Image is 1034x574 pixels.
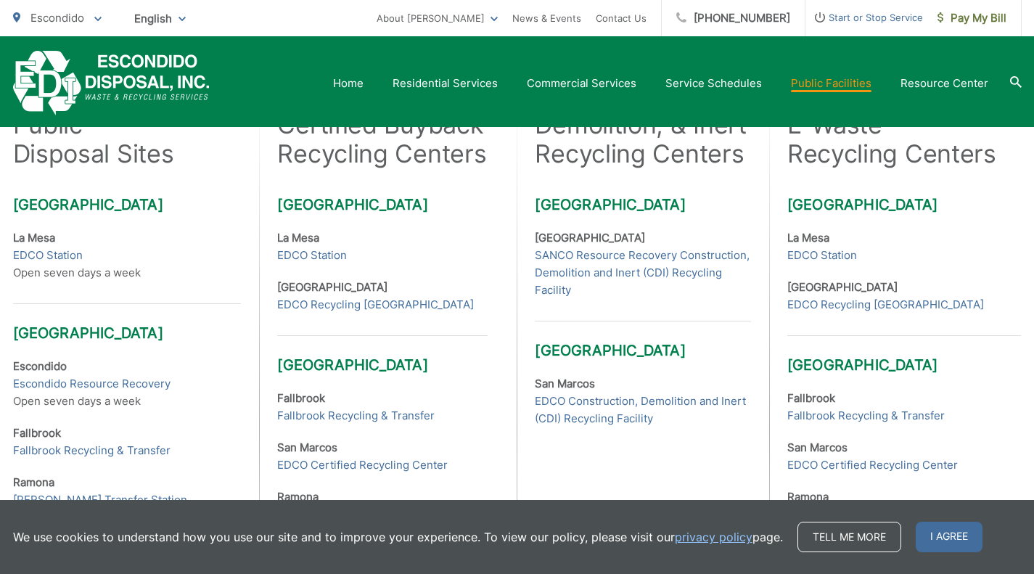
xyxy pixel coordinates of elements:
a: Fallbrook Recycling & Transfer [277,407,435,425]
h2: Certified Buyback Recycling Centers [277,110,488,168]
a: EDCO Station [277,247,347,264]
span: Escondido [30,11,84,25]
a: Resource Center [900,75,988,92]
a: Service Schedules [665,75,762,92]
p: Open seven days a week [13,358,242,410]
h3: [GEOGRAPHIC_DATA] [277,196,488,213]
a: About [PERSON_NAME] [377,9,498,27]
a: Public Facilities [791,75,871,92]
strong: Fallbrook [13,426,61,440]
strong: Ramona [13,475,54,489]
strong: Ramona [277,490,319,504]
a: Residential Services [393,75,498,92]
strong: San Marcos [535,377,595,390]
strong: [GEOGRAPHIC_DATA] [277,280,387,294]
a: Fallbrook Recycling & Transfer [13,442,171,459]
a: News & Events [512,9,581,27]
a: EDCD logo. Return to the homepage. [13,51,210,115]
h3: [GEOGRAPHIC_DATA] [277,335,488,374]
a: [PERSON_NAME] Transfer Station [13,491,187,509]
p: We use cookies to understand how you use our site and to improve your experience. To view our pol... [13,528,783,546]
h3: [GEOGRAPHIC_DATA] [535,321,750,359]
a: EDCO Construction, Demolition and Inert (CDI) Recycling Facility [535,393,750,427]
strong: Escondido [13,359,67,373]
h2: Public Disposal Sites [13,110,174,168]
a: Escondido Resource Recovery [13,375,171,393]
a: Home [333,75,364,92]
p: Open seven days a week [13,229,242,282]
a: SANCO Resource Recovery Construction, Demolition and Inert (CDI) Recycling Facility [535,247,750,299]
h3: [GEOGRAPHIC_DATA] [13,303,242,342]
h3: [GEOGRAPHIC_DATA] [13,196,242,213]
strong: Fallbrook [277,391,325,405]
strong: La Mesa [13,231,55,245]
a: EDCO Station [13,247,83,264]
a: EDCO Certified Recycling Center [277,456,448,474]
span: Pay My Bill [937,9,1006,27]
strong: San Marcos [277,440,337,454]
a: Contact Us [596,9,647,27]
h3: [GEOGRAPHIC_DATA] [535,196,750,213]
strong: [GEOGRAPHIC_DATA] [535,231,645,245]
a: privacy policy [675,528,752,546]
a: Commercial Services [527,75,636,92]
span: English [123,6,197,31]
h2: E-Waste Recycling Centers [787,110,996,168]
strong: La Mesa [277,231,319,245]
a: EDCO Recycling [GEOGRAPHIC_DATA] [277,296,474,313]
